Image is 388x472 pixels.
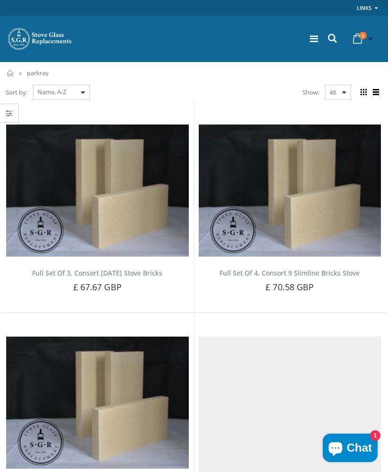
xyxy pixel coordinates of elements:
img: Full Set Of 3, Consort 4 CE Stove Bricks [6,125,189,257]
span: Show: [302,85,319,100]
a: Full Set Of 4, Consort 9 Slimline Bricks Stove [220,268,360,277]
a: Links [357,2,371,14]
a: Menu [310,32,318,45]
a: Home [7,70,14,76]
img: Full Set Of 6, Parkray Aspect Stove Bricks [6,337,189,469]
inbox-online-store-chat: Shopify online store chat [320,434,380,464]
span: Grid view [358,87,369,98]
img: Stove Glass Replacement [7,27,73,51]
span: £ 70.58 GBP [265,281,314,293]
span: List view [370,87,381,98]
span: £ 67.67 GBP [73,281,122,293]
a: 0 [349,29,375,48]
span: 0 [359,32,367,39]
img: Full Set Of 4, Consort 9 Slimline Bricks Stove [199,125,381,257]
span: parkray [27,69,49,77]
span: Sort by: [6,84,27,101]
a: Full Set Of 3, Consort [DATE] Stove Bricks [32,268,162,277]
